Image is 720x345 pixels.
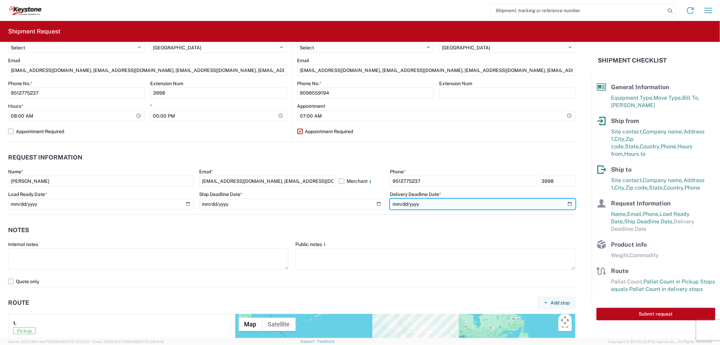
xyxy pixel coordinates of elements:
h2: Shipment Request [8,27,60,35]
input: Ext [539,176,576,187]
span: Phone, [643,211,660,217]
label: Phone [390,169,406,175]
button: Map camera controls [558,314,572,327]
a: Feedback [317,339,335,343]
label: Internal notes [8,241,38,247]
span: Request Information [611,200,671,207]
span: Copyright © [DATE]-[DATE] Agistix Inc., All Rights Reserved [608,339,712,345]
span: Ship to [611,166,632,173]
label: Email [8,57,20,64]
span: Pallet Count, [611,278,643,285]
label: Extension Num [150,80,183,87]
span: General Information [611,83,669,91]
span: Name, [611,211,627,217]
label: Appointment Required [297,126,576,137]
span: Commodity [630,252,659,258]
span: [DATE] 10:23:21 [63,340,89,344]
button: Show street map [239,318,262,331]
span: Pickup [13,327,35,334]
label: Ship Deadline Date [199,191,242,197]
span: Zip code, [625,184,649,191]
span: City, [614,184,625,191]
span: Hours to [624,151,645,157]
strong: KAO [13,337,37,342]
label: Name [8,169,23,175]
span: City, [614,136,625,142]
span: Weight, [611,252,630,258]
span: Company name, [643,128,684,135]
label: Phone No. [8,80,32,87]
label: Load Ready Date [8,191,47,197]
span: Site contact, [611,128,643,135]
label: Quote only [8,276,576,287]
span: Add stop [551,300,570,306]
span: Pallet Count in Pickup Stops equals Pallet Count in delivery stops [611,278,715,292]
button: Submit request [596,308,715,320]
span: Company name, [643,177,684,183]
label: Email [199,169,213,175]
label: Extension Num [439,80,472,87]
input: Shipment, tracking or reference number [490,4,665,17]
h2: Notes [8,227,29,233]
span: Site contact, [611,177,643,183]
label: Merchant [339,176,384,187]
span: [DATE] 08:10:16 [137,340,164,344]
label: Public notes [295,241,327,247]
span: Route [611,267,629,274]
label: Appointment [297,103,325,109]
span: Bill To, [682,95,699,101]
label: Appointment Required [8,126,287,137]
span: Phone, [661,143,677,150]
span: Email, [627,211,643,217]
span: Equipment Type, [611,95,654,101]
h2: Request Information [8,154,82,161]
a: Support [300,339,317,343]
span: Country, [664,184,685,191]
button: Add stop [538,297,576,309]
span: Product info [611,241,647,248]
span: Move Type, [654,95,682,101]
span: State, [649,184,664,191]
label: Hours [8,103,23,109]
h2: Route [8,299,29,306]
span: Server: 2025.18.0-4e47823f9d1 [8,340,89,344]
span: Phone [685,184,700,191]
span: Ship from [611,117,639,124]
span: [PERSON_NAME] [611,102,655,108]
button: Show satellite imagery [262,318,296,331]
label: Delivery Deadline Date [390,191,441,197]
span: Ship Deadline Date, [624,218,674,225]
span: Client: 2025.18.0-7346316 [92,340,164,344]
span: (KAO) [24,337,37,342]
span: State, [625,143,640,150]
strong: 1. [13,319,17,327]
span: Country, [640,143,661,150]
label: Email [297,57,310,64]
label: Phone No. [297,80,322,87]
h2: Shipment Checklist [598,56,667,65]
